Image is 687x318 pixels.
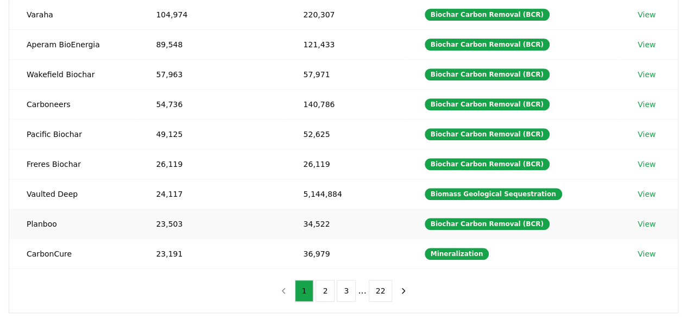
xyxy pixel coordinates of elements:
[295,280,314,302] button: 1
[138,149,286,179] td: 26,119
[138,209,286,239] td: 23,503
[316,280,335,302] button: 2
[9,179,138,209] td: Vaulted Deep
[138,119,286,149] td: 49,125
[138,179,286,209] td: 24,117
[9,59,138,89] td: Wakefield Biochar
[286,59,407,89] td: 57,971
[425,128,550,140] div: Biochar Carbon Removal (BCR)
[138,29,286,59] td: 89,548
[369,280,393,302] button: 22
[286,179,407,209] td: 5,144,884
[286,209,407,239] td: 34,522
[9,239,138,269] td: CarbonCure
[138,239,286,269] td: 23,191
[425,68,550,80] div: Biochar Carbon Removal (BCR)
[638,39,656,50] a: View
[9,119,138,149] td: Pacific Biochar
[638,219,656,229] a: View
[425,98,550,110] div: Biochar Carbon Removal (BCR)
[425,248,489,260] div: Mineralization
[394,280,413,302] button: next page
[425,9,550,21] div: Biochar Carbon Removal (BCR)
[425,218,550,230] div: Biochar Carbon Removal (BCR)
[425,158,550,170] div: Biochar Carbon Removal (BCR)
[425,39,550,51] div: Biochar Carbon Removal (BCR)
[337,280,356,302] button: 3
[638,129,656,140] a: View
[638,248,656,259] a: View
[638,159,656,170] a: View
[286,119,407,149] td: 52,625
[9,89,138,119] td: Carboneers
[138,89,286,119] td: 54,736
[638,69,656,80] a: View
[286,239,407,269] td: 36,979
[9,149,138,179] td: Freres Biochar
[138,59,286,89] td: 57,963
[425,188,562,200] div: Biomass Geological Sequestration
[286,29,407,59] td: 121,433
[286,149,407,179] td: 26,119
[638,99,656,110] a: View
[638,189,656,199] a: View
[9,209,138,239] td: Planboo
[286,89,407,119] td: 140,786
[358,284,366,297] li: ...
[638,9,656,20] a: View
[9,29,138,59] td: Aperam BioEnergia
